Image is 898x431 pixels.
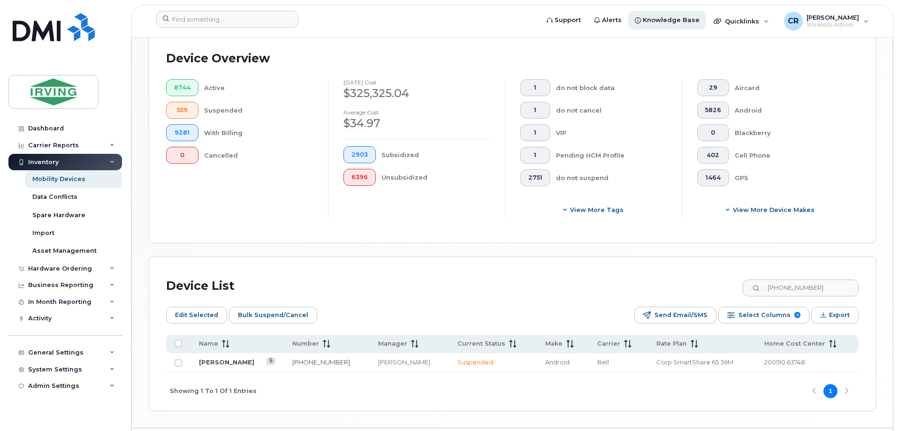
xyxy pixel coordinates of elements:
span: CR [788,15,799,27]
div: Quicklinks [707,12,776,30]
button: View More Device Makes [697,201,844,218]
span: 1464 [705,174,721,181]
span: 200510.63748 [764,358,805,366]
div: Android [735,102,844,119]
span: 402 [705,151,721,159]
h4: Average cost [343,109,490,115]
button: 5826 [697,102,729,119]
div: VIP [556,124,667,141]
div: do not block data [556,79,667,96]
button: 0 [697,124,729,141]
span: 559 [174,106,190,114]
span: Suspended [457,358,493,366]
div: Device Overview [166,46,270,71]
div: Suspended [204,102,313,119]
button: Select Columns 9 [718,307,809,324]
span: Wireless Admin [807,21,859,29]
div: Unsubsidized [381,169,490,186]
a: View Last Bill [266,358,275,365]
span: Number [292,340,319,348]
span: 2751 [528,174,542,181]
button: 2751 [520,169,550,186]
button: 1 [520,102,550,119]
span: 0 [705,129,721,136]
button: 559 [166,102,198,119]
button: Page 1 [823,384,837,398]
span: Carrier [597,340,620,348]
div: Crystal Rowe [777,12,875,30]
span: Home Cost Center [764,340,825,348]
button: 1 [520,124,550,141]
span: 1 [528,151,542,159]
span: Quicklinks [725,17,759,25]
button: 6396 [343,169,376,186]
button: 402 [697,147,729,164]
span: Manager [378,340,407,348]
span: Showing 1 To 1 Of 1 Entries [170,384,257,398]
span: 9 [794,312,800,318]
a: Support [540,11,587,30]
span: 9281 [174,129,190,136]
span: Send Email/SMS [654,308,708,322]
span: Bulk Suspend/Cancel [238,308,308,322]
span: 29 [705,84,721,91]
div: Device List [166,274,235,298]
span: 1 [528,84,542,91]
div: Blackberry [735,124,844,141]
button: 8744 [166,79,198,96]
span: 0 [174,151,190,159]
span: 5826 [705,106,721,114]
div: Pending HCM Profile [556,147,667,164]
div: Cancelled [204,147,313,164]
span: 2903 [351,151,368,159]
div: GPS [735,169,844,186]
a: Alerts [587,11,628,30]
span: Select Columns [738,308,791,322]
span: 1 [528,129,542,136]
input: Find something... [156,11,298,28]
span: Current Status [457,340,505,348]
h4: [DATE] cost [343,79,490,85]
span: 6396 [351,174,368,181]
div: $325,325.04 [343,85,490,101]
span: View More Device Makes [733,205,814,214]
button: Send Email/SMS [634,307,716,324]
div: Subsidized [381,146,490,163]
span: [PERSON_NAME] [807,14,859,21]
span: View more tags [570,205,624,214]
div: do not suspend [556,169,667,186]
div: do not cancel [556,102,667,119]
span: Support [555,15,581,25]
div: Active [204,79,313,96]
button: Edit Selected [166,307,227,324]
button: 1 [520,147,550,164]
button: Export [811,307,859,324]
span: Knowledge Base [643,15,700,25]
button: 0 [166,147,198,164]
span: Rate Plan [656,340,687,348]
span: Edit Selected [175,308,218,322]
button: 2903 [343,146,376,163]
span: 8744 [174,84,190,91]
div: [PERSON_NAME] [378,358,441,367]
span: Make [545,340,563,348]
span: Alerts [602,15,622,25]
span: Name [199,340,218,348]
a: Knowledge Base [628,11,706,30]
input: Search Device List ... [743,280,859,296]
div: Aircard [735,79,844,96]
button: Bulk Suspend/Cancel [229,307,317,324]
button: 9281 [166,124,198,141]
button: 1464 [697,169,729,186]
span: Corp SmartShare 65 36M [656,358,733,366]
span: 1 [528,106,542,114]
div: Cell Phone [735,147,844,164]
span: Export [829,308,850,322]
a: [PERSON_NAME] [199,358,254,366]
a: [PHONE_NUMBER] [292,358,350,366]
span: Android [545,358,570,366]
span: Bell [597,358,609,366]
button: View more tags [520,201,667,218]
div: $34.97 [343,115,490,131]
button: 1 [520,79,550,96]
